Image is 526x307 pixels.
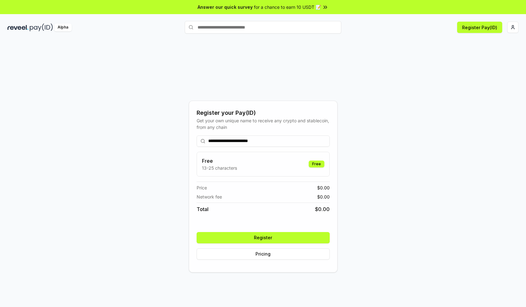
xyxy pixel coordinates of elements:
span: $ 0.00 [317,193,330,200]
div: Register your Pay(ID) [197,109,330,117]
button: Register Pay(ID) [457,22,502,33]
p: 13-25 characters [202,165,237,171]
h3: Free [202,157,237,165]
span: for a chance to earn 10 USDT 📝 [254,4,321,10]
div: Get your own unique name to receive any crypto and stablecoin, from any chain [197,117,330,130]
div: Alpha [54,24,72,31]
span: $ 0.00 [315,205,330,213]
img: pay_id [30,24,53,31]
span: Total [197,205,209,213]
button: Pricing [197,248,330,260]
span: Answer our quick survey [198,4,253,10]
div: Free [309,161,324,167]
button: Register [197,232,330,243]
span: Network fee [197,193,222,200]
span: Price [197,184,207,191]
img: reveel_dark [8,24,28,31]
span: $ 0.00 [317,184,330,191]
